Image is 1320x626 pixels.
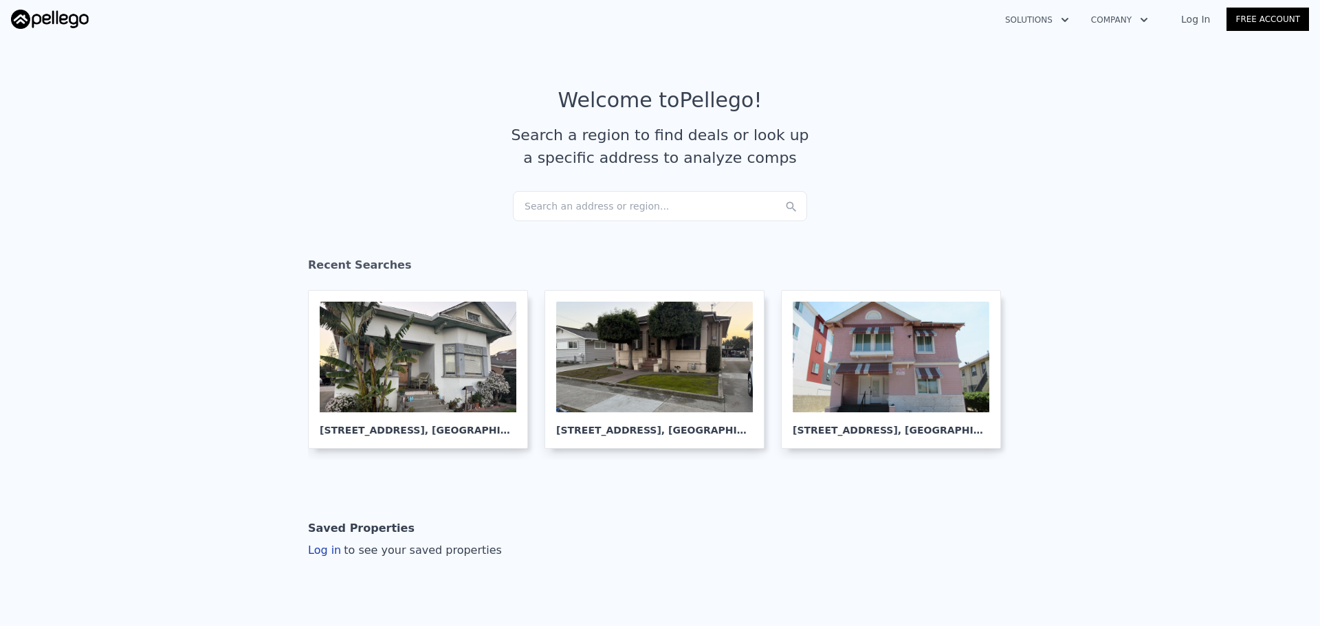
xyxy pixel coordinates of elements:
[793,412,989,437] div: [STREET_ADDRESS] , [GEOGRAPHIC_DATA]
[1226,8,1309,31] a: Free Account
[308,515,415,542] div: Saved Properties
[513,191,807,221] div: Search an address or region...
[994,8,1080,32] button: Solutions
[558,88,762,113] div: Welcome to Pellego !
[556,412,753,437] div: [STREET_ADDRESS] , [GEOGRAPHIC_DATA][PERSON_NAME]
[781,290,1012,449] a: [STREET_ADDRESS], [GEOGRAPHIC_DATA]
[320,412,516,437] div: [STREET_ADDRESS] , [GEOGRAPHIC_DATA][PERSON_NAME]
[341,544,502,557] span: to see your saved properties
[11,10,89,29] img: Pellego
[544,290,775,449] a: [STREET_ADDRESS], [GEOGRAPHIC_DATA][PERSON_NAME]
[308,542,502,559] div: Log in
[1165,12,1226,26] a: Log In
[506,124,814,169] div: Search a region to find deals or look up a specific address to analyze comps
[308,246,1012,290] div: Recent Searches
[1080,8,1159,32] button: Company
[308,290,539,449] a: [STREET_ADDRESS], [GEOGRAPHIC_DATA][PERSON_NAME]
